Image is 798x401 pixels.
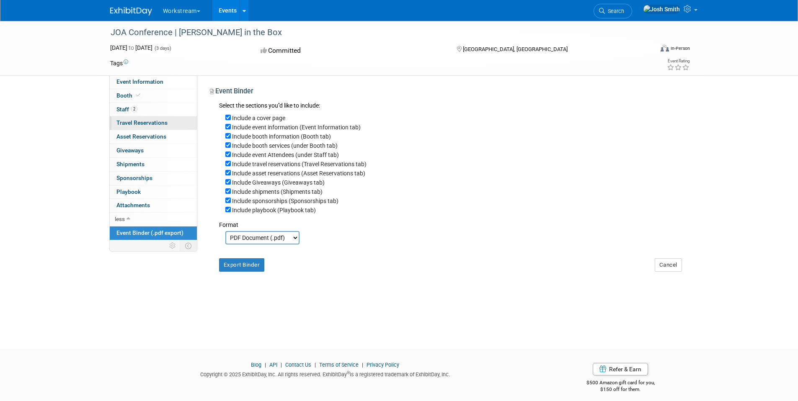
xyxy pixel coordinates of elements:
[154,46,171,51] span: (3 days)
[110,44,152,51] span: [DATE] [DATE]
[131,106,137,112] span: 2
[605,8,624,14] span: Search
[110,185,197,199] a: Playbook
[116,106,137,113] span: Staff
[667,59,690,63] div: Event Rating
[232,161,367,167] label: Include travel reservations (Travel Reservations tab)
[232,188,323,195] label: Include shipments (Shipments tab)
[219,214,682,229] div: Format
[367,362,399,368] a: Privacy Policy
[643,5,680,14] img: Josh Smith
[116,188,141,195] span: Playbook
[553,386,688,393] div: $150 off for them.
[116,175,152,181] span: Sponsorships
[116,202,150,208] span: Attachments
[110,369,541,378] div: Copyright © 2025 ExhibitDay, Inc. All rights reserved. ExhibitDay is a registered trademark of Ex...
[136,93,140,98] i: Booth reservation complete
[251,362,261,368] a: Blog
[110,89,197,103] a: Booth
[258,44,443,58] div: Committed
[116,133,166,140] span: Asset Reservations
[210,87,682,99] div: Event Binder
[110,59,128,67] td: Tags
[219,258,265,272] button: Export Binder
[463,46,568,52] span: [GEOGRAPHIC_DATA], [GEOGRAPHIC_DATA]
[593,363,648,375] a: Refer & Earn
[110,116,197,130] a: Travel Reservations
[116,78,163,85] span: Event Information
[110,103,197,116] a: Staff2
[232,124,361,131] label: Include event information (Event Information tab)
[232,142,338,149] label: Include booth services (under Booth tab)
[263,362,268,368] span: |
[285,362,311,368] a: Contact Us
[232,179,325,186] label: Include Giveaways (Giveaways tab)
[219,101,682,111] div: Select the sections you''d like to include:
[127,44,135,51] span: to
[110,213,197,226] a: less
[116,147,144,154] span: Giveaways
[165,240,180,251] td: Personalize Event Tab Strip
[116,161,145,167] span: Shipments
[232,207,316,213] label: Include playbook (Playbook tab)
[232,152,339,158] label: Include event Attendees (under Staff tab)
[279,362,284,368] span: |
[110,130,197,144] a: Asset Reservations
[269,362,277,368] a: API
[360,362,365,368] span: |
[312,362,318,368] span: |
[110,7,152,15] img: ExhibitDay
[110,158,197,171] a: Shipments
[110,172,197,185] a: Sponsorships
[232,115,285,121] label: Include a cover page
[594,4,632,18] a: Search
[319,362,359,368] a: Terms of Service
[115,216,125,222] span: less
[670,45,690,51] div: In-Person
[661,45,669,51] img: Format-Inperson.png
[232,133,331,140] label: Include booth information (Booth tab)
[180,240,197,251] td: Toggle Event Tabs
[108,25,641,40] div: JOA Conference | [PERSON_NAME] in the Box
[604,44,690,56] div: Event Format
[110,75,197,89] a: Event Information
[655,258,682,272] button: Cancel
[347,370,350,375] sup: ®
[116,119,168,126] span: Travel Reservations
[110,144,197,157] a: Giveaways
[110,199,197,212] a: Attachments
[110,226,197,240] a: Event Binder (.pdf export)
[553,374,688,393] div: $500 Amazon gift card for you,
[116,229,183,236] span: Event Binder (.pdf export)
[116,92,142,99] span: Booth
[232,198,338,204] label: Include sponsorships (Sponsorships tab)
[232,170,365,177] label: Include asset reservations (Asset Reservations tab)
